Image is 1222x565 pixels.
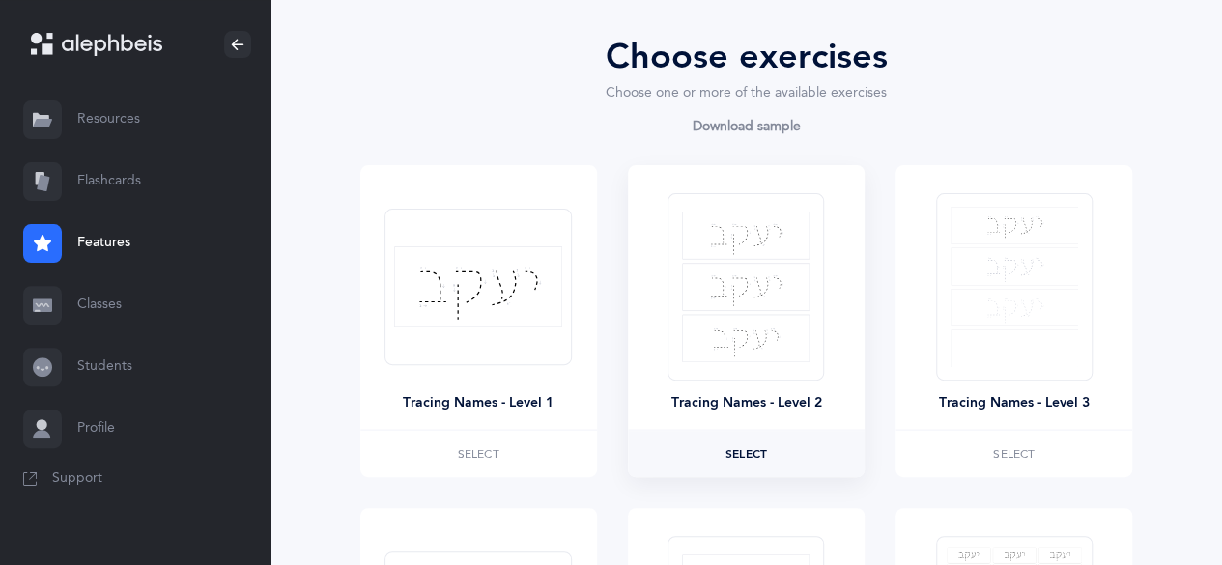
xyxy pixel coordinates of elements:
[360,31,1133,83] div: Choose exercises
[682,212,810,362] img: tracing-names-level-2.svg
[403,393,554,413] div: Tracing Names - Level 1
[670,393,821,413] div: Tracing Names - Level 2
[394,246,562,327] img: tracing-names-level-1.svg
[993,448,1035,460] span: Select
[939,393,1090,413] div: Tracing Names - Level 3
[360,83,1133,103] div: Choose one or more of the available exercises
[1125,468,1199,542] iframe: Drift Widget Chat Controller
[458,448,499,460] span: Select
[52,469,102,489] span: Support
[725,448,767,460] span: Select
[692,119,802,142] a: Download sample
[951,207,1078,367] img: tracing-names-level-3.svg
